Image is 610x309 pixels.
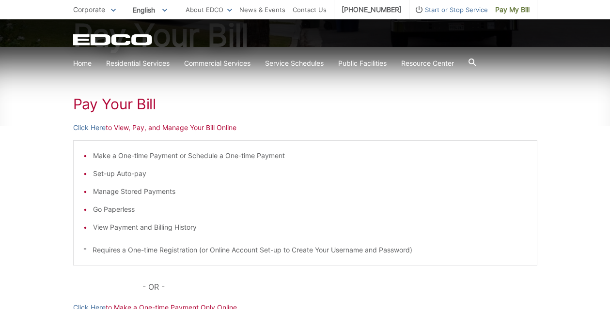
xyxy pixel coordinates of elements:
[73,122,106,133] a: Click Here
[401,58,454,69] a: Resource Center
[125,2,174,18] span: English
[93,168,527,179] li: Set-up Auto-pay
[184,58,250,69] a: Commercial Services
[293,4,327,15] a: Contact Us
[265,58,324,69] a: Service Schedules
[93,150,527,161] li: Make a One-time Payment or Schedule a One-time Payment
[83,245,527,255] p: * Requires a One-time Registration (or Online Account Set-up to Create Your Username and Password)
[338,58,387,69] a: Public Facilities
[73,34,154,45] a: EDCD logo. Return to the homepage.
[73,122,537,133] p: to View, Pay, and Manage Your Bill Online
[495,4,530,15] span: Pay My Bill
[73,95,537,113] h1: Pay Your Bill
[186,4,232,15] a: About EDCO
[73,58,92,69] a: Home
[93,204,527,215] li: Go Paperless
[73,5,105,14] span: Corporate
[93,186,527,197] li: Manage Stored Payments
[106,58,170,69] a: Residential Services
[93,222,527,233] li: View Payment and Billing History
[239,4,285,15] a: News & Events
[142,280,537,294] p: - OR -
